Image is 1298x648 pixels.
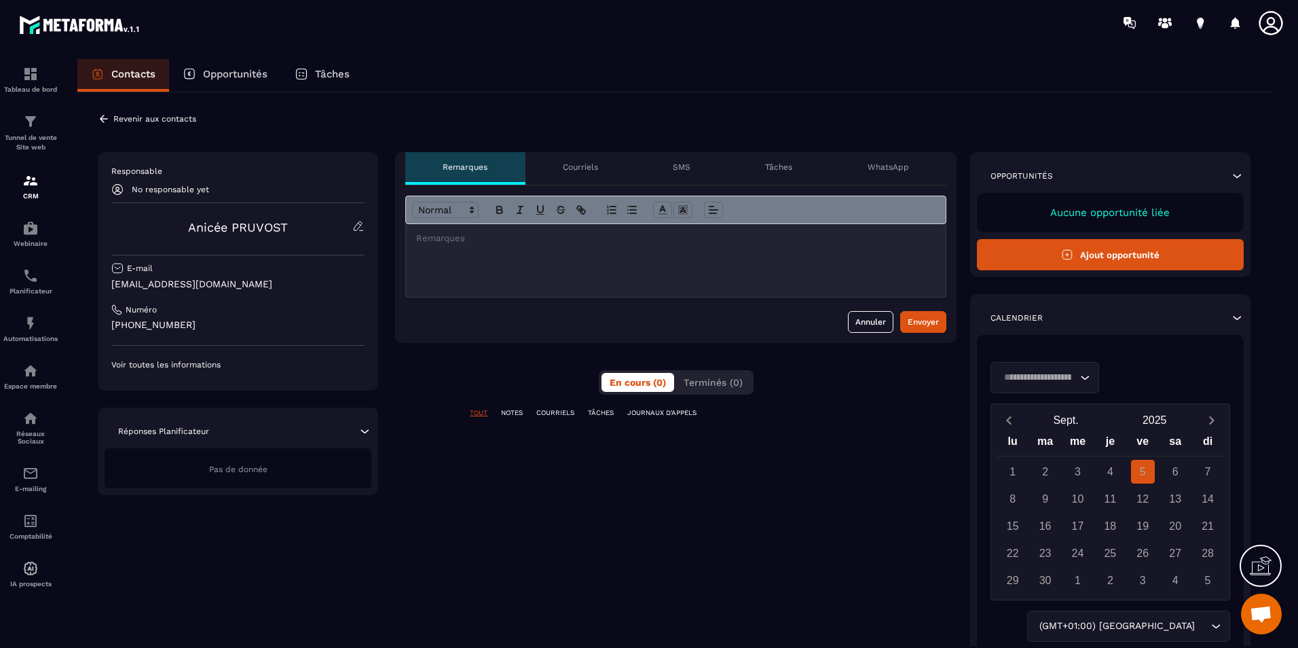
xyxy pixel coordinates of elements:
div: 4 [1164,569,1187,592]
img: formation [22,173,39,189]
span: Terminés (0) [684,377,743,388]
p: Tâches [765,162,792,173]
div: 25 [1098,541,1122,565]
a: Anicée PRUVOST [188,220,288,234]
img: social-network [22,410,39,427]
p: JOURNAUX D'APPELS [627,408,697,418]
div: sa [1159,432,1191,456]
input: Search for option [1198,619,1208,634]
div: di [1191,432,1224,456]
p: Espace membre [3,382,58,390]
p: Responsable [111,166,365,177]
div: 10 [1066,487,1090,511]
button: Annuler [848,311,893,333]
img: formation [22,113,39,130]
div: 24 [1066,541,1090,565]
div: 15 [1001,514,1024,538]
p: Planificateur [3,287,58,295]
p: No responsable yet [132,185,209,194]
div: 5 [1196,569,1220,592]
p: E-mail [127,263,153,274]
div: 9 [1033,487,1057,511]
img: email [22,465,39,482]
div: 17 [1066,514,1090,538]
img: automations [22,363,39,379]
div: Calendar wrapper [997,432,1224,592]
p: Tableau de bord [3,86,58,93]
div: 27 [1164,541,1187,565]
p: COURRIELS [536,408,574,418]
div: 14 [1196,487,1220,511]
p: Numéro [126,304,157,315]
div: Calendar days [997,460,1224,592]
p: Réseaux Sociaux [3,430,58,445]
p: IA prospects [3,580,58,588]
p: Webinaire [3,240,58,247]
span: Pas de donnée [209,465,267,474]
button: Terminés (0) [675,373,751,392]
a: accountantaccountantComptabilité [3,503,58,550]
div: 6 [1164,460,1187,484]
p: NOTES [501,408,523,418]
div: 16 [1033,514,1057,538]
p: CRM [3,192,58,200]
div: 4 [1098,460,1122,484]
div: 1 [1066,569,1090,592]
a: automationsautomationsAutomatisations [3,305,58,353]
button: Next month [1199,411,1224,429]
p: E-mailing [3,485,58,492]
div: 30 [1033,569,1057,592]
div: 29 [1001,569,1024,592]
img: automations [22,560,39,577]
div: 28 [1196,541,1220,565]
p: Réponses Planificateur [118,426,209,437]
button: Open years overlay [1110,408,1199,432]
div: Search for option [990,362,1099,393]
img: automations [22,220,39,236]
div: 5 [1131,460,1155,484]
a: automationsautomationsEspace membre [3,353,58,400]
span: (GMT+01:00) [GEOGRAPHIC_DATA] [1036,619,1198,634]
p: [PHONE_NUMBER] [111,319,365,331]
img: logo [19,12,141,37]
p: Voir toutes les informations [111,359,365,370]
img: accountant [22,513,39,529]
button: En cours (0) [601,373,674,392]
div: 19 [1131,514,1155,538]
a: Contacts [77,59,169,92]
a: formationformationCRM [3,162,58,210]
div: 7 [1196,460,1220,484]
div: 3 [1131,569,1155,592]
a: Ouvrir le chat [1241,594,1282,634]
div: 8 [1001,487,1024,511]
img: scheduler [22,268,39,284]
img: formation [22,66,39,82]
p: Calendrier [990,312,1043,323]
input: Search for option [999,370,1077,385]
div: Search for option [1027,611,1230,642]
a: formationformationTableau de bord [3,56,58,103]
p: Opportunités [203,68,267,80]
div: 18 [1098,514,1122,538]
p: Opportunités [990,170,1053,181]
a: Opportunités [169,59,281,92]
p: Revenir aux contacts [113,114,196,124]
button: Ajout opportunité [977,239,1244,270]
div: 2 [1033,460,1057,484]
div: 13 [1164,487,1187,511]
div: 20 [1164,514,1187,538]
button: Envoyer [900,311,946,333]
div: 26 [1131,541,1155,565]
a: automationsautomationsWebinaire [3,210,58,257]
div: 22 [1001,541,1024,565]
p: WhatsApp [868,162,909,173]
span: En cours (0) [610,377,666,388]
p: Comptabilité [3,533,58,540]
a: formationformationTunnel de vente Site web [3,103,58,162]
p: TÂCHES [588,408,614,418]
div: 2 [1098,569,1122,592]
p: Automatisations [3,335,58,342]
p: Remarques [443,162,487,173]
p: SMS [673,162,690,173]
div: 21 [1196,514,1220,538]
